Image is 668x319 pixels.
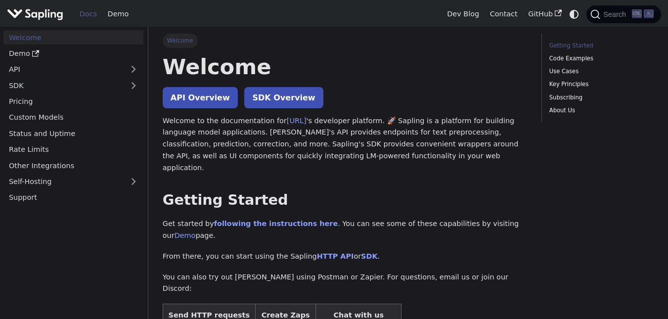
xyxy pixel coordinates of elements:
a: Docs [74,6,102,22]
a: [URL] [287,117,307,125]
button: Expand sidebar category 'API' [124,62,143,77]
a: Sapling.ai [7,7,67,21]
a: Contact [485,6,523,22]
a: Demo [175,231,196,239]
a: SDK Overview [244,87,323,108]
span: Search [600,10,632,18]
a: Rate Limits [3,142,143,157]
a: API [3,62,124,77]
a: Demo [102,6,134,22]
a: Dev Blog [442,6,484,22]
p: Welcome to the documentation for 's developer platform. 🚀 Sapling is a platform for building lang... [163,115,528,174]
a: About Us [549,106,650,115]
a: HTTP API [317,252,354,260]
img: Sapling.ai [7,7,63,21]
a: Getting Started [549,41,650,50]
h1: Welcome [163,53,528,80]
a: SDK [3,78,124,92]
a: Code Examples [549,54,650,63]
a: API Overview [163,87,238,108]
a: Support [3,190,143,205]
a: following the instructions here [214,220,338,228]
a: SDK [361,252,377,260]
a: Other Integrations [3,158,143,173]
kbd: K [644,9,654,18]
a: Custom Models [3,110,143,125]
a: Key Principles [549,80,650,89]
a: Self-Hosting [3,175,143,189]
p: From there, you can start using the Sapling or . [163,251,528,263]
a: Welcome [3,30,143,45]
p: You can also try out [PERSON_NAME] using Postman or Zapier. For questions, email us or join our D... [163,272,528,295]
span: Welcome [163,34,198,47]
a: Demo [3,46,143,61]
button: Search (Ctrl+K) [586,5,661,23]
nav: Breadcrumbs [163,34,528,47]
button: Switch between dark and light mode (currently system mode) [567,7,581,21]
p: Get started by . You can see some of these capabilities by visiting our page. [163,218,528,242]
a: Use Cases [549,67,650,76]
a: Pricing [3,94,143,109]
a: Subscribing [549,93,650,102]
button: Expand sidebar category 'SDK' [124,78,143,92]
a: Status and Uptime [3,126,143,140]
h2: Getting Started [163,191,528,209]
a: GitHub [523,6,567,22]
